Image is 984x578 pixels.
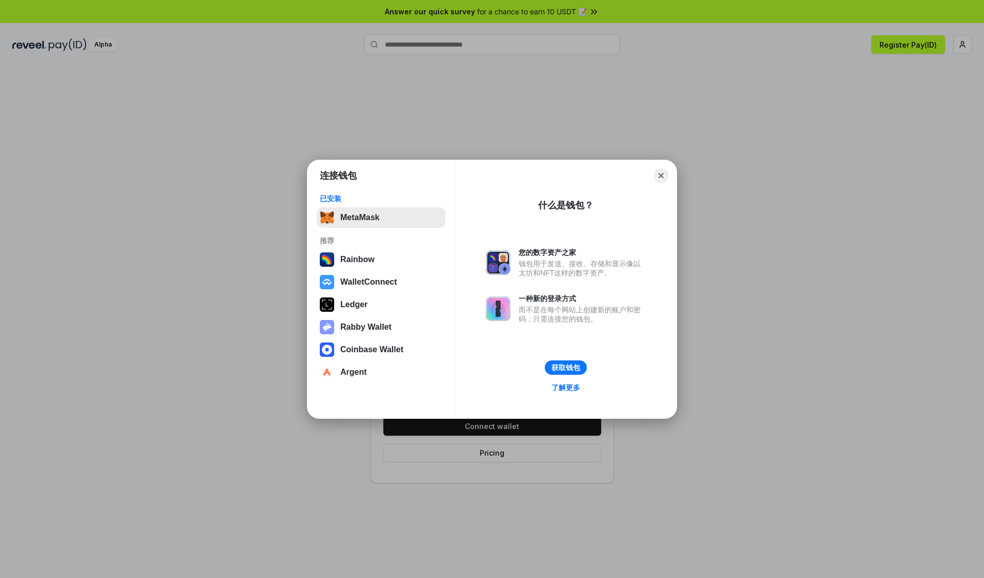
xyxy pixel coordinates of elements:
[317,339,445,360] button: Coinbase Wallet
[545,381,586,394] a: 了解更多
[320,275,334,289] img: svg+xml,%3Csvg%20width%3D%2228%22%20height%3D%2228%22%20viewBox%3D%220%200%2028%2028%22%20fill%3D...
[317,249,445,270] button: Rainbow
[317,272,445,292] button: WalletConnect
[317,294,445,315] button: Ledger
[340,368,367,377] div: Argent
[340,255,375,264] div: Rainbow
[320,320,334,334] img: svg+xml,%3Csvg%20xmlns%3D%22http%3A%2F%2Fwww.w3.org%2F2000%2Fsvg%22%20fill%3D%22none%22%20viewBox...
[320,210,334,225] img: svg+xml,%3Csvg%20fill%3D%22none%22%20height%3D%2233%22%20viewBox%3D%220%200%2035%2033%22%20width%...
[320,252,334,267] img: svg+xml,%3Csvg%20width%3D%22120%22%20height%3D%22120%22%20viewBox%3D%220%200%20120%20120%22%20fil...
[317,362,445,382] button: Argent
[317,207,445,228] button: MetaMask
[545,360,587,375] button: 获取钱包
[654,168,668,183] button: Close
[486,296,510,321] img: svg+xml,%3Csvg%20xmlns%3D%22http%3A%2F%2Fwww.w3.org%2F2000%2Fsvg%22%20fill%3D%22none%22%20viewBox...
[551,363,580,372] div: 获取钱包
[340,277,397,287] div: WalletConnect
[320,194,442,203] div: 已安装
[320,236,442,245] div: 推荐
[519,248,646,257] div: 您的数字资产之家
[486,250,510,275] img: svg+xml,%3Csvg%20xmlns%3D%22http%3A%2F%2Fwww.w3.org%2F2000%2Fsvg%22%20fill%3D%22none%22%20viewBox...
[340,300,367,309] div: Ledger
[551,383,580,392] div: 了解更多
[519,259,646,277] div: 钱包用于发送、接收、存储和显示像以太坊和NFT这样的数字资产。
[519,294,646,303] div: 一种新的登录方式
[340,213,379,222] div: MetaMask
[320,169,357,182] h1: 连接钱包
[320,365,334,379] img: svg+xml,%3Csvg%20width%3D%2228%22%20height%3D%2228%22%20viewBox%3D%220%200%2028%2028%22%20fill%3D...
[320,297,334,312] img: svg+xml,%3Csvg%20xmlns%3D%22http%3A%2F%2Fwww.w3.org%2F2000%2Fsvg%22%20width%3D%2228%22%20height%3...
[340,323,392,332] div: Rabby Wallet
[320,342,334,357] img: svg+xml,%3Csvg%20width%3D%2228%22%20height%3D%2228%22%20viewBox%3D%220%200%2028%2028%22%20fill%3D...
[538,199,593,211] div: 什么是钱包？
[317,317,445,337] button: Rabby Wallet
[340,345,403,354] div: Coinbase Wallet
[519,305,646,324] div: 而不是在每个网站上创建新的账户和密码，只需连接您的钱包。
